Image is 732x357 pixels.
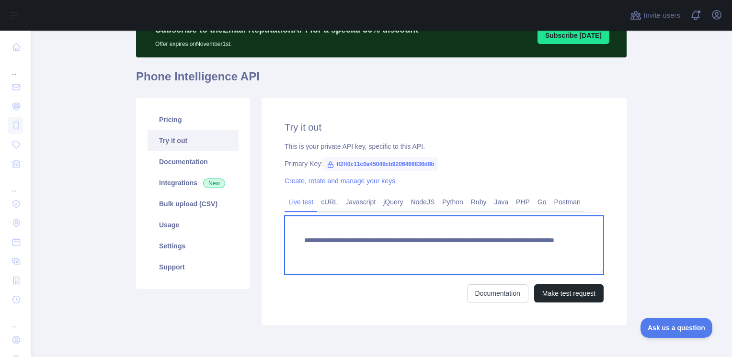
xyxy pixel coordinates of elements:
[155,36,418,48] p: Offer expires on November 1st.
[148,172,239,193] a: Integrations New
[538,27,609,44] button: Subscribe [DATE]
[317,194,342,210] a: cURL
[148,214,239,235] a: Usage
[512,194,534,210] a: PHP
[550,194,584,210] a: Postman
[285,177,395,185] a: Create, rotate and manage your keys
[285,159,604,168] div: Primary Key:
[438,194,467,210] a: Python
[643,10,680,21] span: Invite users
[8,310,23,329] div: ...
[640,318,713,338] iframe: Toggle Customer Support
[148,109,239,130] a: Pricing
[342,194,379,210] a: Javascript
[379,194,407,210] a: jQuery
[148,193,239,214] a: Bulk upload (CSV)
[148,235,239,257] a: Settings
[467,194,491,210] a: Ruby
[467,284,528,302] a: Documentation
[148,151,239,172] a: Documentation
[534,194,550,210] a: Go
[8,57,23,77] div: ...
[491,194,513,210] a: Java
[285,121,604,134] h2: Try it out
[136,69,627,92] h1: Phone Intelligence API
[407,194,438,210] a: NodeJS
[8,174,23,193] div: ...
[628,8,682,23] button: Invite users
[148,130,239,151] a: Try it out
[285,194,317,210] a: Live test
[203,178,225,188] span: New
[285,142,604,151] div: This is your private API key, specific to this API.
[534,284,604,302] button: Make test request
[323,157,438,171] span: ff2ff0c11c0a45048cb9206466836d8b
[148,257,239,278] a: Support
